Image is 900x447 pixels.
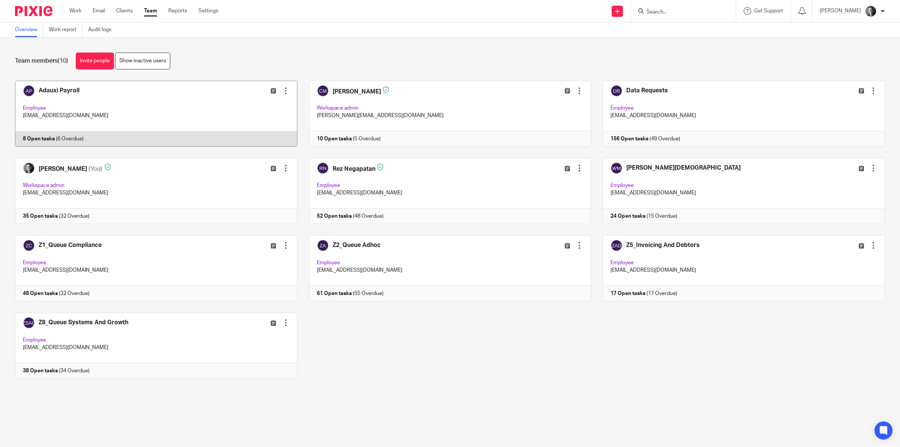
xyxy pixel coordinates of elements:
h1: Team members [15,57,68,65]
span: Get Support [754,8,783,14]
p: [PERSON_NAME] [820,7,861,15]
a: Audit logs [88,23,117,37]
img: DSC_9061-3.jpg [865,5,877,17]
a: Work [69,7,81,15]
a: Work report [49,23,82,37]
span: (10) [58,58,68,64]
a: Settings [198,7,218,15]
a: Overview [15,23,43,37]
a: Team [144,7,157,15]
a: Clients [116,7,133,15]
a: Show inactive users [115,53,170,69]
a: Email [93,7,105,15]
input: Search [646,9,713,16]
a: Invite people [76,53,114,69]
img: Pixie [15,6,52,16]
a: Reports [168,7,187,15]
